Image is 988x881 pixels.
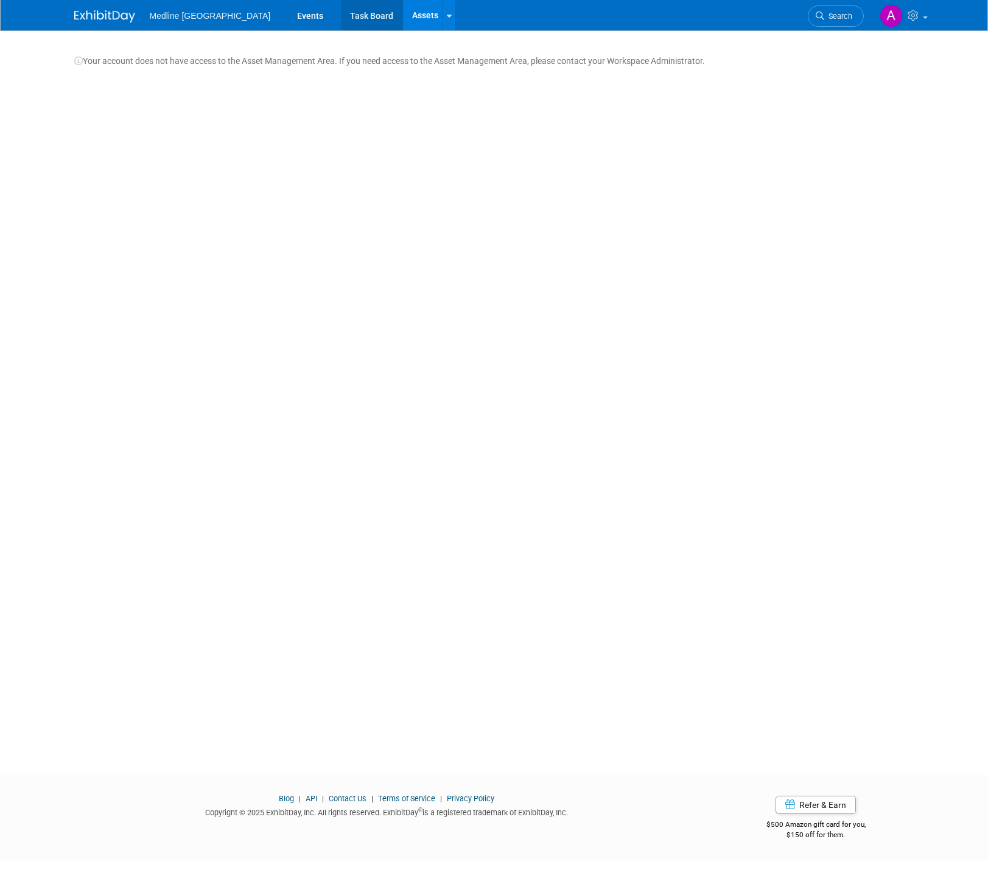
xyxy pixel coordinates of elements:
span: | [319,794,327,803]
div: Your account does not have access to the Asset Management Area. If you need access to the Asset M... [74,43,914,67]
span: | [296,794,304,803]
span: | [437,794,445,803]
a: API [306,794,317,803]
a: Search [808,5,864,27]
span: Medline [GEOGRAPHIC_DATA] [150,11,271,21]
a: Privacy Policy [447,794,494,803]
a: Contact Us [329,794,366,803]
a: Refer & Earn [776,796,856,814]
a: Terms of Service [378,794,435,803]
div: $150 off for them. [718,830,914,840]
sup: ® [418,807,422,813]
img: ExhibitDay [74,10,135,23]
div: Copyright © 2025 ExhibitDay, Inc. All rights reserved. ExhibitDay is a registered trademark of Ex... [74,804,700,818]
span: Search [824,12,852,21]
div: $500 Amazon gift card for you, [718,812,914,840]
img: Anne-Renee Boulanger [880,4,903,27]
span: | [368,794,376,803]
a: Blog [279,794,294,803]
